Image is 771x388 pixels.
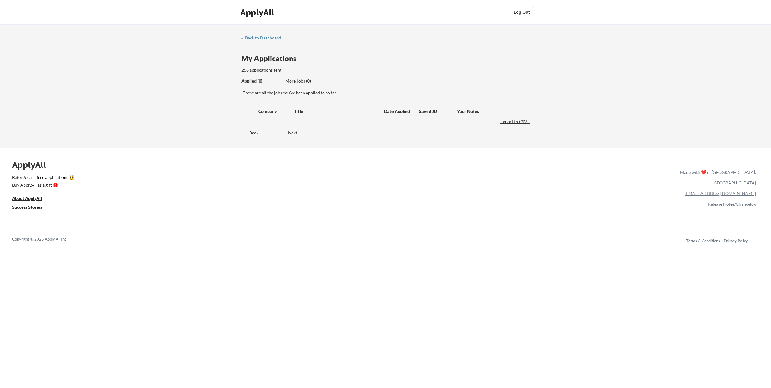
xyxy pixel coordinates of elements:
[12,236,82,242] div: Copyright © 2025 Apply All Inc
[419,106,457,116] div: Saved JD
[258,108,289,114] div: Company
[285,78,330,84] div: More Jobs (0)
[510,6,534,18] button: Log Out
[240,130,258,136] div: Back
[12,204,42,210] u: Success Stories
[724,238,748,243] a: Privacy Policy
[240,7,276,18] div: ApplyAll
[241,78,281,84] div: Applied (0)
[241,67,359,73] div: 268 applications sent
[285,78,330,84] div: These are job applications we think you'd be a good fit for, but couldn't apply you to automatica...
[678,167,756,188] div: Made with ❤️ in [GEOGRAPHIC_DATA], [GEOGRAPHIC_DATA]
[241,78,281,84] div: These are all the jobs you've been applied to so far.
[12,160,53,170] div: ApplyAll
[12,204,50,211] a: Success Stories
[685,191,756,196] a: [EMAIL_ADDRESS][DOMAIN_NAME]
[500,119,532,125] div: Export to CSV ↓
[288,130,304,136] div: Next
[686,238,720,243] a: Terms & Conditions
[12,196,42,201] u: About ApplyAll
[12,183,73,187] div: Buy ApplyAll as a gift 🎁
[243,90,532,96] div: These are all the jobs you've been applied to so far.
[240,36,285,40] div: ← Back to Dashboard
[12,175,553,182] a: Refer & earn free applications 👯‍♀️
[457,108,526,114] div: Your Notes
[240,35,285,42] a: ← Back to Dashboard
[12,195,50,203] a: About ApplyAll
[12,182,73,189] a: Buy ApplyAll as a gift 🎁
[241,55,301,62] div: My Applications
[384,108,411,114] div: Date Applied
[708,201,756,207] a: Release Notes/Changelog
[294,108,378,114] div: Title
